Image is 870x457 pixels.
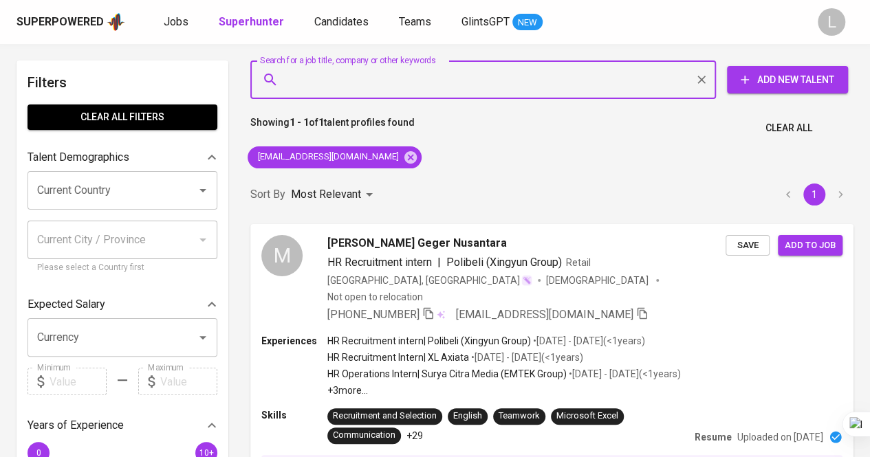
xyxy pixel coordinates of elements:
nav: pagination navigation [775,183,853,205]
p: +29 [406,429,423,443]
p: Years of Experience [28,417,124,434]
span: [EMAIL_ADDRESS][DOMAIN_NAME] [456,308,633,321]
a: Superhunter [219,14,287,31]
img: magic_wand.svg [521,275,532,286]
span: [PERSON_NAME] Geger Nusantara [327,235,507,252]
span: [EMAIL_ADDRESS][DOMAIN_NAME] [248,151,407,164]
p: Sort By [250,186,285,203]
button: page 1 [803,183,825,205]
span: Save [732,238,763,254]
p: Skills [261,408,327,422]
span: Add New Talent [738,71,837,89]
div: English [453,410,482,423]
button: Open [193,181,213,200]
a: Teams [399,14,434,31]
button: Clear [692,70,711,89]
span: [DEMOGRAPHIC_DATA] [546,274,651,287]
p: Experiences [261,334,327,348]
p: • [DATE] - [DATE] ( <1 years ) [567,367,681,381]
p: Resume [695,430,732,444]
h6: Filters [28,71,217,93]
span: Add to job [785,238,836,254]
img: app logo [107,12,125,32]
p: Not open to relocation [327,290,423,304]
div: Years of Experience [28,412,217,439]
input: Value [160,368,217,395]
a: Jobs [164,14,191,31]
span: HR Recruitment intern [327,256,432,269]
p: • [DATE] - [DATE] ( <1 years ) [469,350,583,364]
div: Teamwork [499,410,540,423]
p: • [DATE] - [DATE] ( <1 years ) [531,334,645,348]
button: Open [193,328,213,347]
p: Expected Salary [28,296,105,313]
p: Most Relevant [291,186,361,203]
a: Superpoweredapp logo [17,12,125,32]
p: HR Recruitment intern | Polibeli (Xingyun Group) [327,334,531,348]
button: Clear All [760,115,818,141]
p: HR Operations Intern | Surya Citra Media (EMTEK Group) [327,367,567,381]
p: Talent Demographics [28,149,129,166]
span: [PHONE_NUMBER] [327,308,420,321]
div: [EMAIL_ADDRESS][DOMAIN_NAME] [248,146,422,168]
b: Superhunter [219,15,284,28]
span: Retail [566,257,591,268]
span: GlintsGPT [461,15,510,28]
span: Teams [399,15,431,28]
div: Expected Salary [28,291,217,318]
button: Add New Talent [727,66,848,93]
p: Uploaded on [DATE] [737,430,823,444]
span: Polibeli (Xingyun Group) [446,256,562,269]
div: Microsoft Excel [556,410,618,423]
div: [GEOGRAPHIC_DATA], [GEOGRAPHIC_DATA] [327,274,532,287]
span: Clear All filters [39,109,206,126]
span: Jobs [164,15,188,28]
button: Clear All filters [28,104,217,130]
div: M [261,235,303,276]
p: Please select a Country first [37,261,208,275]
div: Superpowered [17,14,104,30]
p: HR Recruitment Intern | XL Axiata [327,350,469,364]
button: Add to job [778,235,842,256]
a: GlintsGPT NEW [461,14,543,31]
div: L [818,8,845,36]
span: NEW [512,16,543,30]
div: Communication [333,429,395,442]
span: | [437,254,441,271]
b: 1 [318,117,324,128]
p: +3 more ... [327,383,681,397]
b: 1 - 1 [290,117,309,128]
div: Recruitment and Selection [333,410,437,423]
span: Candidates [314,15,369,28]
input: Value [50,368,107,395]
button: Save [726,235,770,256]
div: Most Relevant [291,182,378,208]
span: Clear All [765,120,812,137]
p: Showing of talent profiles found [250,115,415,141]
div: Talent Demographics [28,144,217,171]
a: Candidates [314,14,371,31]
